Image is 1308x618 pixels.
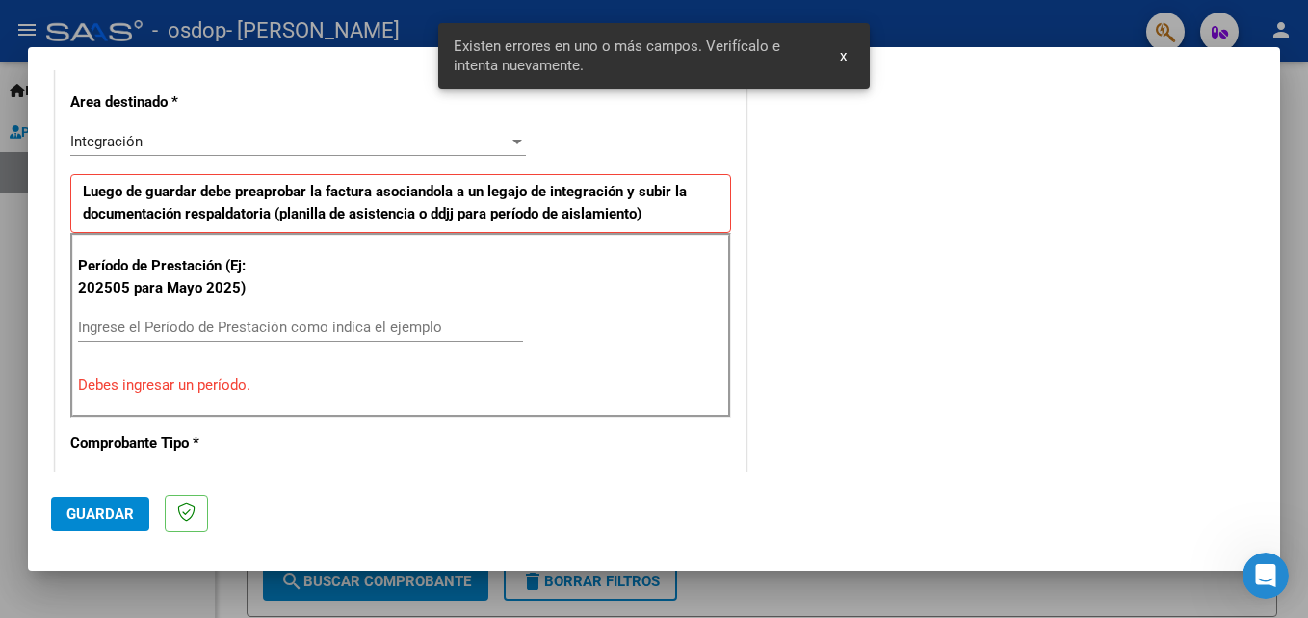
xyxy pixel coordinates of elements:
[51,497,149,531] button: Guardar
[83,183,687,222] strong: Luego de guardar debe preaprobar la factura asociandola a un legajo de integración y subir la doc...
[70,133,143,150] span: Integración
[78,374,723,397] p: Debes ingresar un período.
[66,505,134,523] span: Guardar
[78,255,272,298] p: Período de Prestación (Ej: 202505 para Mayo 2025)
[70,91,269,114] p: Area destinado *
[824,39,862,73] button: x
[1243,553,1289,599] iframe: Intercom live chat
[840,47,847,64] span: x
[454,37,817,75] span: Existen errores en uno o más campos. Verifícalo e intenta nuevamente.
[70,432,269,454] p: Comprobante Tipo *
